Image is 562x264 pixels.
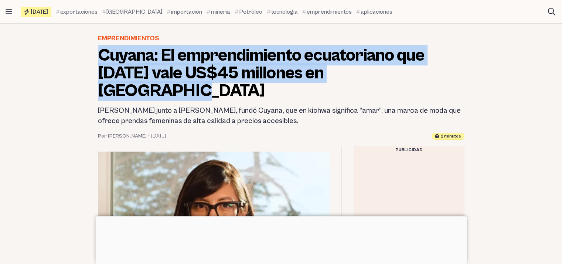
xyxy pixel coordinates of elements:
a: importación [167,7,202,16]
h2: [PERSON_NAME] junto a [PERSON_NAME], fundó Cuyana, que en kichwa significa “amar”, una marca de m... [98,106,464,126]
a: exportaciones [56,7,98,16]
a: tecnologia [267,7,298,16]
span: [GEOGRAPHIC_DATA] [106,7,162,16]
a: aplicaciones [356,7,392,16]
time: 27 noviembre, 2023 12:09 [151,132,166,140]
a: mineria [207,7,230,16]
span: Petróleo [239,7,262,16]
span: [DATE] [31,9,48,15]
iframe: Advertisement [95,216,467,262]
h1: Cuyana: El emprendimiento ecuatoriano que [DATE] vale US$45 millones en [GEOGRAPHIC_DATA] [98,47,464,100]
a: Petróleo [235,7,262,16]
a: [GEOGRAPHIC_DATA] [102,7,162,16]
a: Emprendimientos [98,33,159,44]
span: importación [171,7,202,16]
span: aplicaciones [361,7,392,16]
div: Publicidad [354,146,464,155]
span: emprendimientos [307,7,352,16]
span: exportaciones [60,7,98,16]
a: Por [PERSON_NAME] [98,132,147,140]
span: • [148,132,150,140]
span: mineria [211,7,230,16]
a: emprendimientos [302,7,352,16]
div: Tiempo estimado de lectura: 2 minutos [432,133,464,140]
span: tecnologia [271,7,298,16]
